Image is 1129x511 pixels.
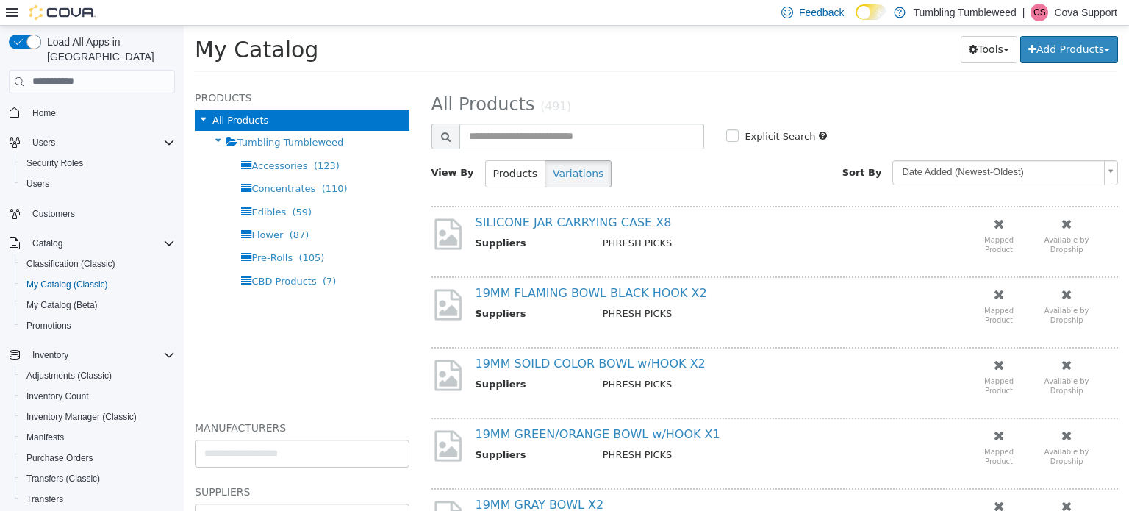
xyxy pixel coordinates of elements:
button: Manifests [15,427,181,448]
th: Suppliers [292,281,408,299]
span: Transfers (Classic) [26,473,100,485]
span: Manifests [21,429,175,446]
img: missing-image.png [248,190,281,226]
input: Dark Mode [856,4,886,20]
a: 19MM SOILD COLOR BOWL w/HOOK X2 [292,331,522,345]
span: CS [1033,4,1046,21]
span: Inventory Count [26,390,89,402]
span: Manifests [26,432,64,443]
img: missing-image.png [248,261,281,297]
span: Edibles [68,181,102,192]
span: All Products [29,89,85,100]
span: All Products [248,68,351,89]
button: Users [15,174,181,194]
a: Transfers [21,490,69,508]
button: Classification (Classic) [15,254,181,274]
span: Customers [26,204,175,223]
button: Customers [3,203,181,224]
p: Tumbling Tumbleweed [913,4,1016,21]
span: Classification (Classic) [21,255,175,273]
th: Suppliers [292,422,408,440]
span: Dark Mode [856,20,856,21]
button: Add Products [836,10,934,37]
span: Date Added (Newest-Oldest) [709,135,914,158]
button: Users [26,134,61,151]
td: PHRESH PICKS [408,281,757,299]
span: (123) [130,135,156,146]
a: Security Roles [21,154,89,172]
span: Purchase Orders [21,449,175,467]
p: Cova Support [1054,4,1117,21]
span: (7) [139,250,152,261]
small: Available by Dropship [861,351,906,369]
a: 19MM FLAMING BOWL BLACK HOOK X2 [292,260,523,274]
button: Inventory [3,345,181,365]
span: My Catalog (Classic) [21,276,175,293]
a: Classification (Classic) [21,255,121,273]
small: Available by Dropship [861,422,906,440]
span: Tumbling Tumbleweed [54,111,160,122]
span: Inventory [32,349,68,361]
button: Transfers (Classic) [15,468,181,489]
span: Adjustments (Classic) [21,367,175,385]
span: My Catalog [11,11,135,37]
a: Inventory Count [21,387,95,405]
small: Mapped Product [800,281,830,299]
span: Home [32,107,56,119]
span: Feedback [799,5,844,20]
a: Home [26,104,62,122]
span: Home [26,104,175,122]
h5: Suppliers [11,457,226,475]
a: Adjustments (Classic) [21,367,118,385]
label: Explicit Search [557,104,631,118]
span: My Catalog (Beta) [26,299,98,311]
h5: Products [11,63,226,81]
a: SILICONE JAR CARRYING CASE X8 [292,190,488,204]
span: Pre-Rolls [68,226,109,237]
button: Home [3,102,181,124]
button: Users [3,132,181,153]
span: CBD Products [68,250,132,261]
a: Inventory Manager (Classic) [21,408,143,426]
span: Sort By [659,141,698,152]
small: (491) [356,74,387,87]
span: Load All Apps in [GEOGRAPHIC_DATA] [41,35,175,64]
a: Users [21,175,55,193]
button: My Catalog (Beta) [15,295,181,315]
span: Inventory [26,346,175,364]
span: Transfers (Classic) [21,470,175,487]
button: Adjustments (Classic) [15,365,181,386]
span: Adjustments (Classic) [26,370,112,382]
h5: Manufacturers [11,393,226,411]
small: Available by Dropship [861,210,906,228]
span: Promotions [26,320,71,332]
button: Products [301,135,362,162]
span: Security Roles [26,157,83,169]
span: (105) [115,226,140,237]
small: Available by Dropship [861,281,906,299]
button: My Catalog (Classic) [15,274,181,295]
a: 19MM GRAY BOWL X2 [292,472,420,486]
span: Accessories [68,135,123,146]
a: Promotions [21,317,77,335]
img: missing-image.png [248,332,281,368]
th: Suppliers [292,210,408,229]
button: Variations [361,135,428,162]
button: Transfers [15,489,181,510]
button: Tools [777,10,834,37]
img: Cova [29,5,96,20]
th: Suppliers [292,351,408,370]
span: Users [26,134,175,151]
span: Inventory Count [21,387,175,405]
a: 19MM GREEN/ORANGE BOWL w/HOOK X1 [292,401,537,415]
a: My Catalog (Beta) [21,296,104,314]
small: Mapped Product [800,422,830,440]
span: Flower [68,204,99,215]
span: Inventory Manager (Classic) [21,408,175,426]
span: Classification (Classic) [26,258,115,270]
button: Security Roles [15,153,181,174]
button: Purchase Orders [15,448,181,468]
a: Customers [26,205,81,223]
button: Catalog [3,233,181,254]
button: Inventory [26,346,74,364]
